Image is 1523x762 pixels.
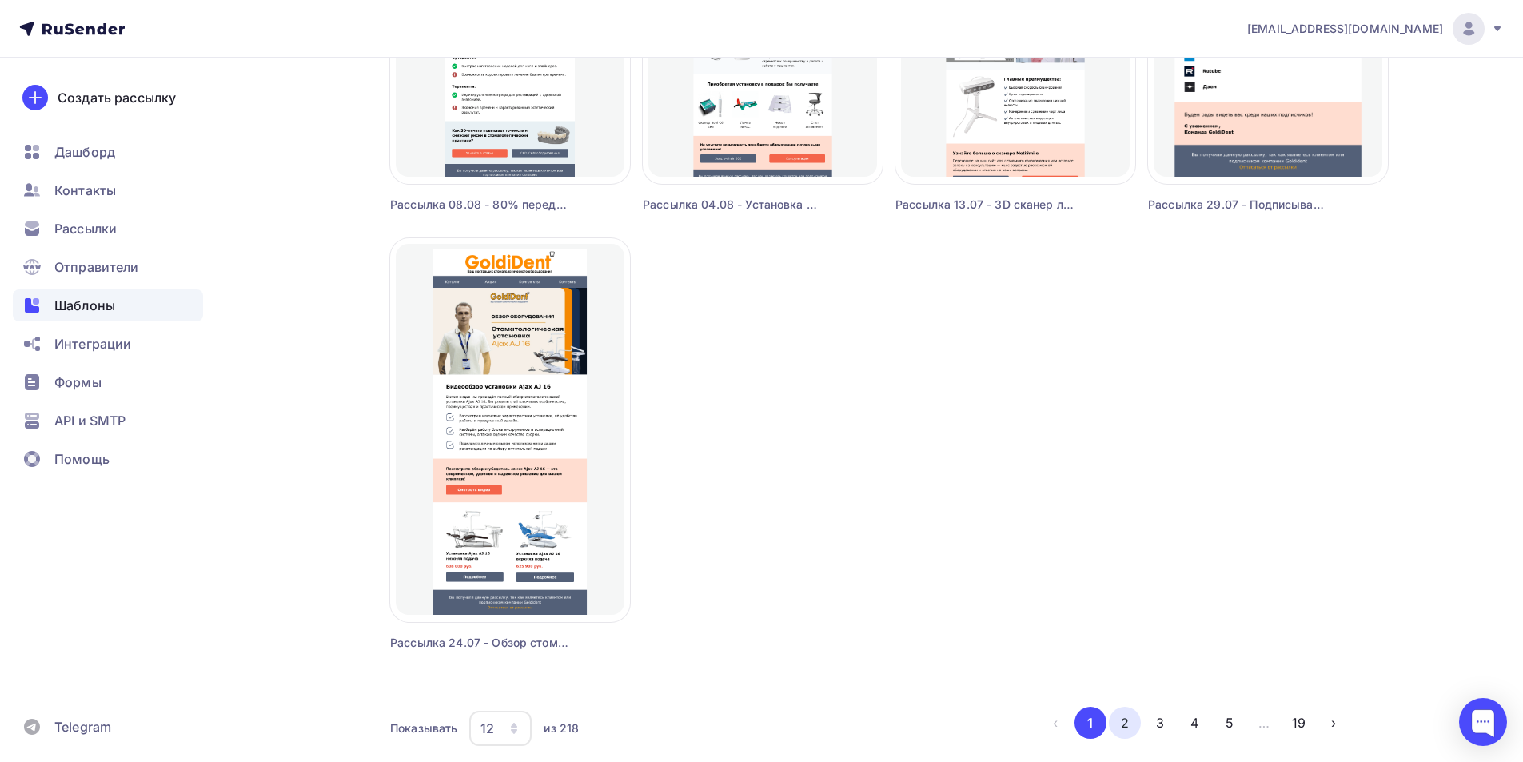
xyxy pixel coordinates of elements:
[390,635,570,651] div: Рассылка 24.07 - Обзор стоматологической установки Ajax 16
[54,181,116,200] span: Контакты
[1109,707,1141,739] button: Go to page 2
[13,251,203,283] a: Отправители
[54,219,117,238] span: Рассылки
[1283,707,1315,739] button: Go to page 19
[1247,13,1504,45] a: [EMAIL_ADDRESS][DOMAIN_NAME]
[54,257,139,277] span: Отправители
[480,719,494,738] div: 12
[58,88,176,107] div: Создать рассылку
[54,411,126,430] span: API и SMTP
[1178,707,1210,739] button: Go to page 4
[54,142,115,162] span: Дашборд
[13,366,203,398] a: Формы
[643,197,823,213] div: Рассылка 04.08 - Установка Sonz 300 нижняя подача в мягкой обивке.
[54,334,131,353] span: Интеграции
[1318,707,1350,739] button: Go to next page
[390,197,570,213] div: Рассылка 08.08 - 80% переделок в ортопедии связаны с человеческим фактором
[54,449,110,469] span: Помощь
[13,289,203,321] a: Шаблоны
[13,136,203,168] a: Дашборд
[1148,197,1328,213] div: Рассылка 29.07 - Подписывайтесь на наши социальные сети.
[54,296,115,315] span: Шаблоны
[1074,707,1106,739] button: Go to page 1
[1144,707,1176,739] button: Go to page 3
[1039,707,1350,739] ul: Pagination
[13,213,203,245] a: Рассылки
[468,710,532,747] button: 12
[1247,21,1443,37] span: [EMAIL_ADDRESS][DOMAIN_NAME]
[13,174,203,206] a: Контакты
[1214,707,1246,739] button: Go to page 5
[54,717,111,736] span: Telegram
[390,720,457,736] div: Показывать
[54,373,102,392] span: Формы
[895,197,1075,213] div: Рассылка 13.07 - 3D сканер лица Shining3D MetiSmile
[544,720,579,736] div: из 218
